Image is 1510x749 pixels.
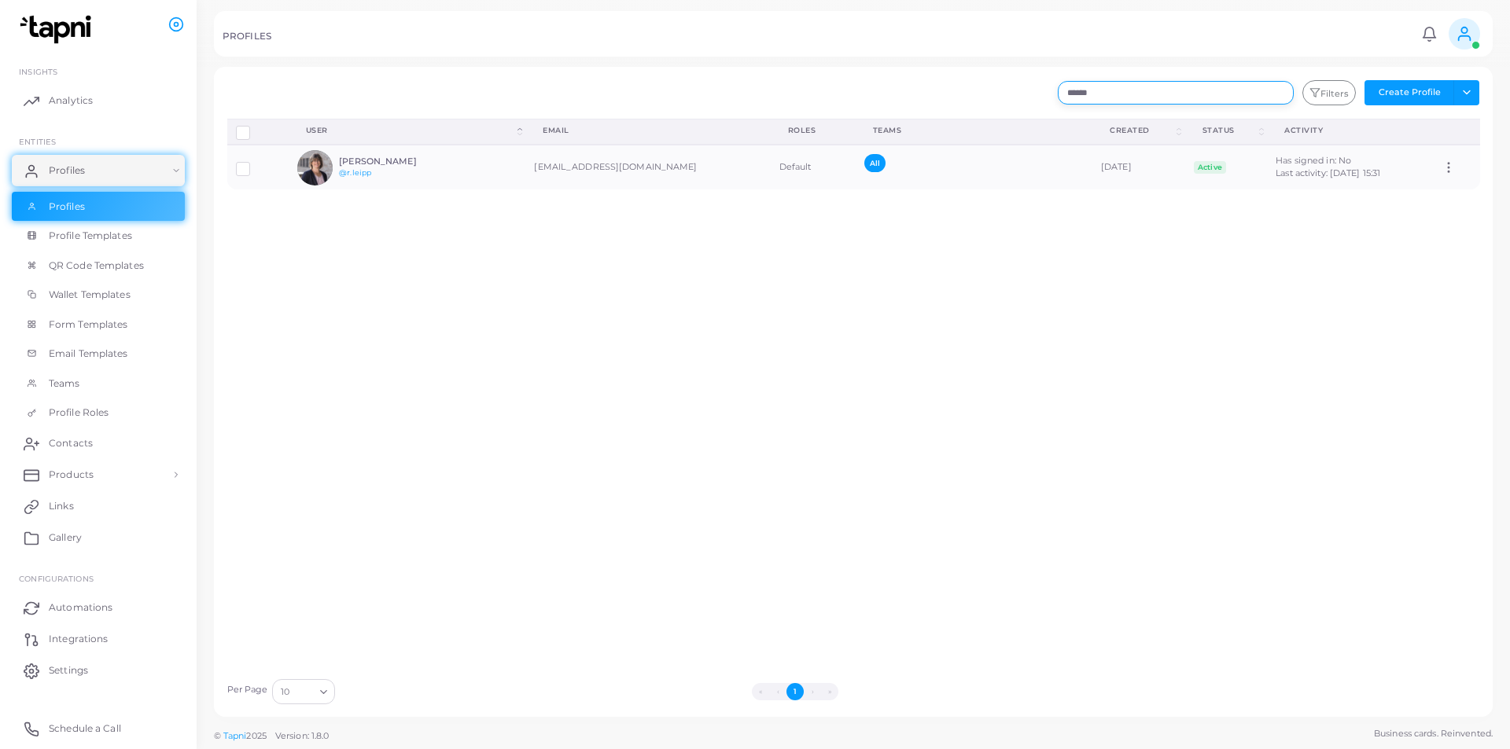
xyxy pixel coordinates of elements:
ul: Pagination [339,683,1251,700]
input: Search for option [291,683,314,700]
span: Active [1194,161,1227,174]
a: Wallet Templates [12,280,185,310]
a: Profile Templates [12,221,185,251]
div: Roles [788,125,838,136]
a: Profiles [12,192,185,222]
a: Form Templates [12,310,185,340]
span: Links [49,499,74,513]
td: [DATE] [1092,145,1185,189]
a: Gallery [12,522,185,553]
span: Automations [49,600,112,615]
span: Email Templates [49,347,128,361]
a: Contacts [12,428,185,459]
div: Created [1110,125,1173,136]
span: Contacts [49,436,93,450]
span: Has signed in: No [1276,155,1351,166]
a: QR Code Templates [12,251,185,281]
a: Links [12,490,185,522]
div: Teams [873,125,1075,136]
div: Email [543,125,753,136]
span: Profile Roles [49,406,109,420]
a: Profiles [12,155,185,186]
span: QR Code Templates [49,259,144,273]
span: ENTITIES [19,137,56,146]
td: Default [771,145,856,189]
span: All [864,154,886,172]
span: Business cards. Reinvented. [1374,727,1493,740]
span: 10 [281,684,289,700]
img: avatar [297,150,333,185]
button: Filters [1302,80,1356,105]
a: Email Templates [12,339,185,369]
span: 2025 [246,729,266,743]
label: Per Page [227,684,268,696]
span: Schedule a Call [49,721,121,736]
span: Form Templates [49,318,128,332]
button: Go to page 1 [786,683,804,700]
h6: [PERSON_NAME] [339,156,455,167]
a: Schedule a Call [12,713,185,744]
a: @r.leipp [339,168,371,177]
a: Integrations [12,623,185,655]
span: Profile Templates [49,229,132,243]
a: Settings [12,655,185,686]
span: Analytics [49,94,93,108]
td: [EMAIL_ADDRESS][DOMAIN_NAME] [525,145,770,189]
span: Profiles [49,163,85,178]
span: Integrations [49,632,108,646]
a: Products [12,459,185,490]
a: Teams [12,369,185,398]
a: Automations [12,592,185,623]
span: Gallery [49,531,82,545]
th: Row-selection [227,119,289,145]
span: © [214,729,329,743]
span: Settings [49,663,88,677]
h5: PROFILES [223,31,271,42]
span: Teams [49,376,80,391]
span: Last activity: [DATE] 15:31 [1276,167,1380,178]
span: Version: 1.8.0 [275,730,330,741]
span: Profiles [49,200,85,214]
div: Status [1202,125,1257,136]
span: Products [49,468,94,482]
a: Tapni [223,730,247,741]
th: Action [1433,119,1480,145]
button: Create Profile [1365,80,1454,105]
span: INSIGHTS [19,67,57,76]
div: User [306,125,514,136]
img: logo [14,15,101,44]
span: Wallet Templates [49,288,131,302]
div: activity [1284,125,1415,136]
a: Profile Roles [12,398,185,428]
span: Configurations [19,574,94,583]
div: Search for option [272,679,335,704]
a: Analytics [12,85,185,116]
